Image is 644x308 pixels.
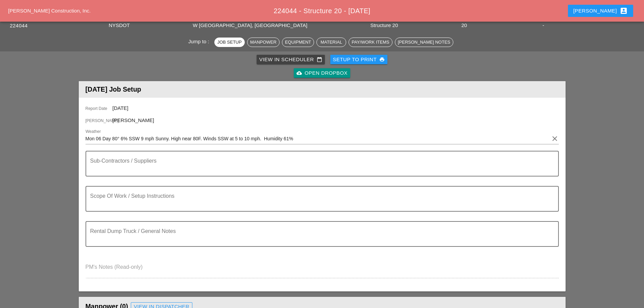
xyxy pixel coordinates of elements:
[568,5,633,17] button: [PERSON_NAME]
[294,68,350,78] a: Open Dropbox
[86,118,113,124] span: [PERSON_NAME]
[113,117,154,123] span: [PERSON_NAME]
[90,160,549,176] textarea: Sub-Contractors / Suppliers
[371,22,458,29] div: Structure 20
[330,55,388,64] button: Setup to Print
[573,7,628,15] div: [PERSON_NAME]
[319,39,343,46] div: Material
[296,69,348,77] div: Open Dropbox
[316,38,346,47] button: Material
[620,7,628,15] i: account_box
[86,133,549,144] input: Weather
[352,39,389,46] div: Pay/Work Items
[217,39,242,46] div: Job Setup
[193,22,367,29] div: W [GEOGRAPHIC_DATA], [GEOGRAPHIC_DATA]
[273,7,370,15] span: 224044 - Structure 20 - [DATE]
[398,39,450,46] div: [PERSON_NAME] Notes
[90,195,549,211] textarea: Scope Of Work / Setup Instructions
[90,230,549,246] textarea: Rental Dump Truck / General Notes
[395,38,453,47] button: [PERSON_NAME] Notes
[250,39,277,46] div: Manpower
[461,22,539,29] div: 20
[333,56,385,64] div: Setup to Print
[379,57,385,62] i: print
[10,22,28,30] button: 224044
[282,38,314,47] button: Equipment
[79,81,566,98] header: [DATE] Job Setup
[543,22,634,29] div: -
[551,135,559,143] i: clear
[8,8,91,14] a: [PERSON_NAME] Construction, Inc.
[188,39,212,44] span: Jump to :
[247,38,280,47] button: Manpower
[296,70,302,76] i: cloud_upload
[214,38,245,47] button: Job Setup
[86,262,559,278] textarea: PM's Notes (Read-only)
[259,56,322,64] div: View in Scheduler
[285,39,311,46] div: Equipment
[109,22,189,29] div: NYSDOT
[257,55,325,64] a: View in Scheduler
[113,105,128,111] span: [DATE]
[317,57,322,62] i: calendar_today
[349,38,392,47] button: Pay/Work Items
[86,105,113,112] span: Report Date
